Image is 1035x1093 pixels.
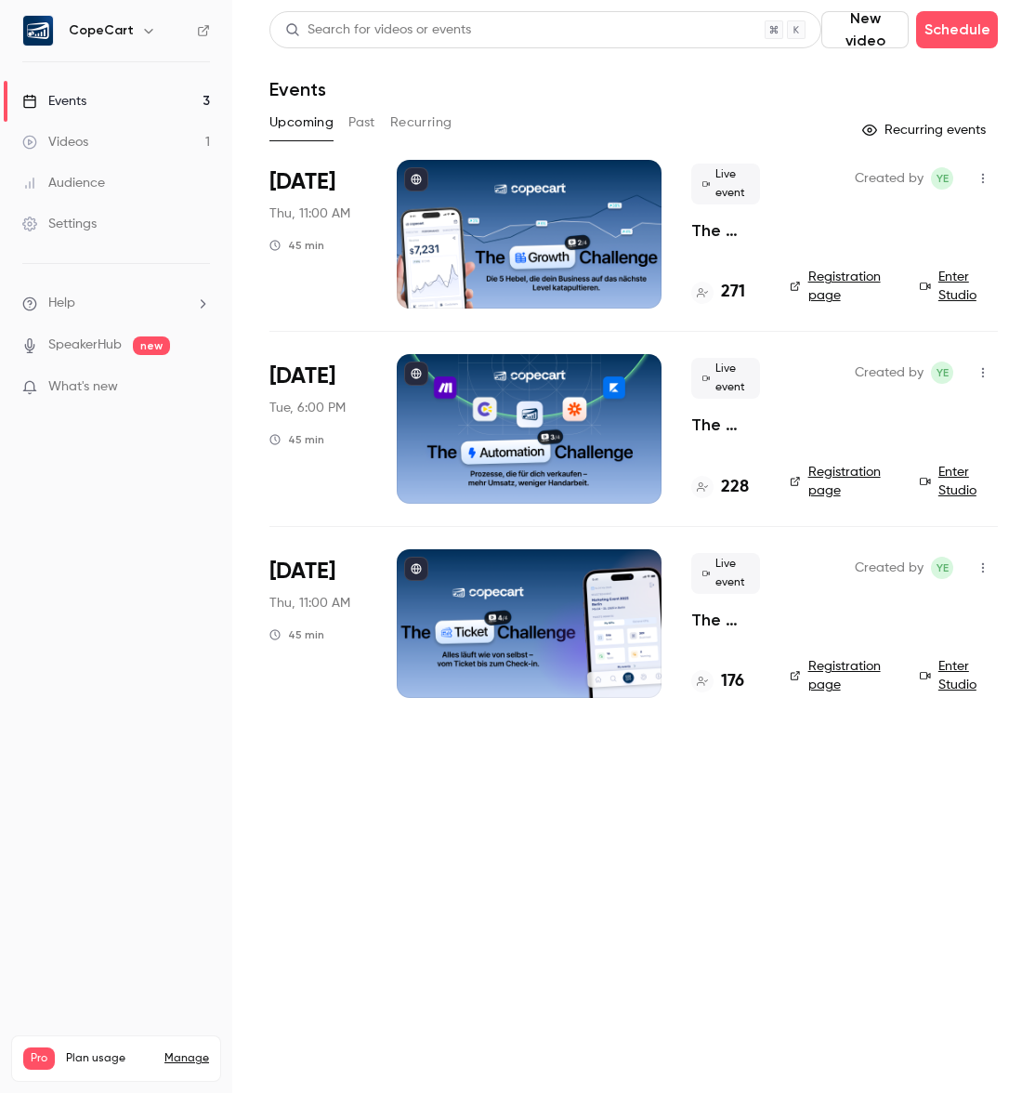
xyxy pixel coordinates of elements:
[854,115,998,145] button: Recurring events
[269,108,334,138] button: Upcoming
[790,463,897,500] a: Registration page
[69,21,134,40] h6: CopeCart
[721,669,744,694] h4: 176
[691,219,760,242] a: The Growth Challenge - Die 5 Hebel, die dein Business auf das nächste Level katapultieren
[348,108,375,138] button: Past
[691,609,760,631] a: The Ticket Challenge - Alles läuft wie von selbst – vom Ticket bis zum Check-in
[691,475,749,500] a: 228
[48,377,118,397] span: What's new
[269,549,367,698] div: Oct 9 Thu, 11:00 AM (Europe/Berlin)
[691,414,760,436] a: The Automation Challenge - Prozesse, die für dich verkaufen – mehr Umsatz, weniger Handarbeit
[931,167,953,190] span: Yasamin Esfahani
[269,204,350,223] span: Thu, 11:00 AM
[269,78,326,100] h1: Events
[22,174,105,192] div: Audience
[269,432,324,447] div: 45 min
[48,294,75,313] span: Help
[269,354,367,503] div: Oct 7 Tue, 6:00 PM (Europe/Berlin)
[23,1047,55,1070] span: Pro
[920,657,998,694] a: Enter Studio
[721,280,745,305] h4: 271
[821,11,909,48] button: New video
[390,108,452,138] button: Recurring
[269,167,335,197] span: [DATE]
[269,594,350,612] span: Thu, 11:00 AM
[855,167,924,190] span: Created by
[691,358,760,399] span: Live event
[285,20,471,40] div: Search for videos or events
[22,294,210,313] li: help-dropdown-opener
[691,669,744,694] a: 176
[22,92,86,111] div: Events
[937,557,949,579] span: YE
[920,463,998,500] a: Enter Studio
[23,16,53,46] img: CopeCart
[691,280,745,305] a: 271
[691,164,760,204] span: Live event
[269,627,324,642] div: 45 min
[721,475,749,500] h4: 228
[790,657,897,694] a: Registration page
[920,268,998,305] a: Enter Studio
[269,362,335,391] span: [DATE]
[269,160,367,309] div: Oct 2 Thu, 11:00 AM (Europe/Berlin)
[931,557,953,579] span: Yasamin Esfahani
[937,362,949,384] span: YE
[855,362,924,384] span: Created by
[48,336,122,355] a: SpeakerHub
[931,362,953,384] span: Yasamin Esfahani
[269,557,335,586] span: [DATE]
[269,238,324,253] div: 45 min
[937,167,949,190] span: YE
[855,557,924,579] span: Created by
[916,11,998,48] button: Schedule
[66,1051,153,1066] span: Plan usage
[22,215,97,233] div: Settings
[133,336,170,355] span: new
[22,133,88,151] div: Videos
[164,1051,209,1066] a: Manage
[790,268,897,305] a: Registration page
[269,399,346,417] span: Tue, 6:00 PM
[691,553,760,594] span: Live event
